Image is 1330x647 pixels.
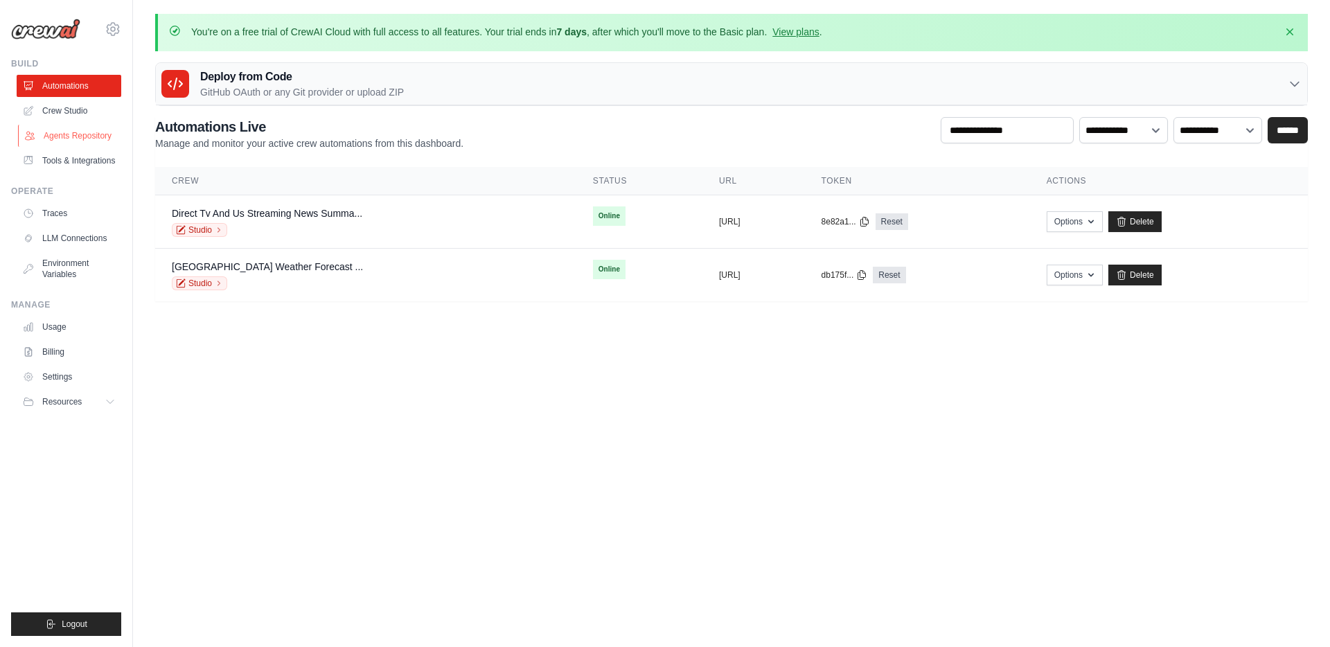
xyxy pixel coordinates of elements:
th: Token [805,167,1030,195]
a: Studio [172,223,227,237]
a: Billing [17,341,121,363]
a: Delete [1108,265,1162,285]
span: Logout [62,619,87,630]
span: Resources [42,396,82,407]
button: Resources [17,391,121,413]
span: Online [593,206,626,226]
a: LLM Connections [17,227,121,249]
p: You're on a free trial of CrewAI Cloud with full access to all features. Your trial ends in , aft... [191,25,822,39]
button: Logout [11,612,121,636]
a: Crew Studio [17,100,121,122]
th: Status [576,167,702,195]
button: 8e82a1... [822,216,870,227]
h2: Automations Live [155,117,463,136]
th: URL [702,167,805,195]
th: Actions [1030,167,1308,195]
a: Settings [17,366,121,388]
strong: 7 days [556,26,587,37]
a: Reset [876,213,908,230]
div: Build [11,58,121,69]
button: db175f... [822,269,868,281]
a: Automations [17,75,121,97]
a: View plans [772,26,819,37]
img: Logo [11,19,80,39]
a: Environment Variables [17,252,121,285]
div: Manage [11,299,121,310]
p: GitHub OAuth or any Git provider or upload ZIP [200,85,404,99]
a: Usage [17,316,121,338]
h3: Deploy from Code [200,69,404,85]
a: [GEOGRAPHIC_DATA] Weather Forecast ... [172,261,363,272]
a: Delete [1108,211,1162,232]
a: Traces [17,202,121,224]
a: Direct Tv And Us Streaming News Summa... [172,208,362,219]
a: Studio [172,276,227,290]
a: Agents Repository [18,125,123,147]
a: Tools & Integrations [17,150,121,172]
div: Operate [11,186,121,197]
a: Reset [873,267,905,283]
p: Manage and monitor your active crew automations from this dashboard. [155,136,463,150]
button: Options [1047,211,1103,232]
button: Options [1047,265,1103,285]
span: Online [593,260,626,279]
th: Crew [155,167,576,195]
